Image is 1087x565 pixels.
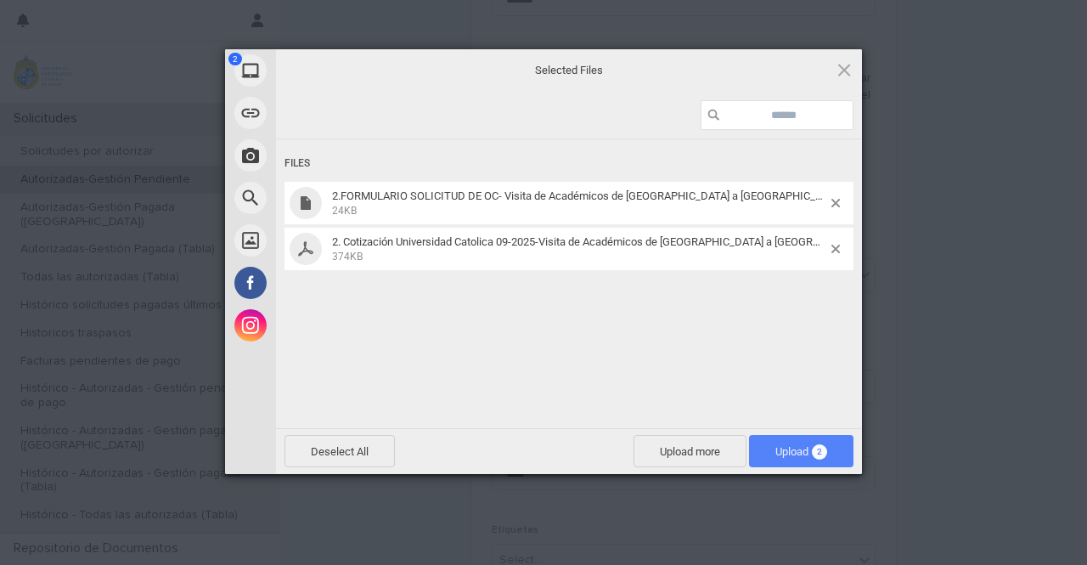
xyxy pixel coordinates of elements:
span: Deselect All [284,435,395,467]
span: 2 [228,53,242,65]
div: My Device [225,49,429,92]
div: Web Search [225,177,429,219]
span: Upload [749,435,853,467]
span: Click here or hit ESC to close picker [835,60,853,79]
span: Upload more [634,435,746,467]
span: 374KB [332,251,363,263]
div: Link (URL) [225,92,429,134]
div: Instagram [225,304,429,347]
span: 2.FORMULARIO SOLICITUD DE OC- Visita de Académicos de [GEOGRAPHIC_DATA] a [GEOGRAPHIC_DATA]xlsx [332,189,863,202]
div: Unsplash [225,219,429,262]
span: 2 [812,444,827,460]
div: Files [284,148,853,179]
span: 2. Cotización Universidad Catolica 09-2025-Visita de Académicos de [GEOGRAPHIC_DATA] a [GEOGRAPHI... [332,235,894,248]
span: Upload [775,445,827,458]
span: 2.FORMULARIO SOLICITUD DE OC- Visita de Académicos de Canadá a Estación Costera.xlsx [327,189,831,218]
span: 24KB [332,205,357,217]
div: Take Photo [225,134,429,177]
div: Facebook [225,262,429,304]
span: Selected Files [399,62,739,77]
span: 2. Cotización Universidad Catolica 09-2025-Visita de Académicos de Canadá a Estación Costera.pdf [327,235,831,263]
